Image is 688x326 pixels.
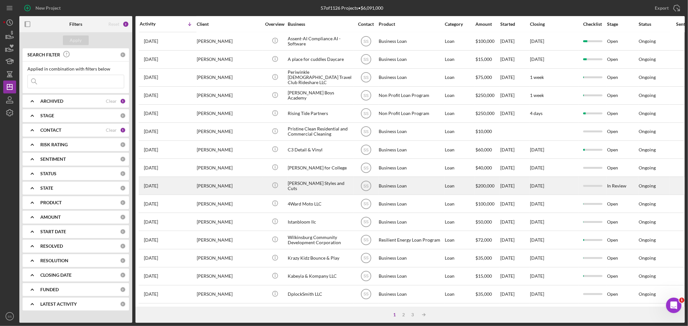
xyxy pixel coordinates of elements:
div: [PERSON_NAME] [197,33,261,50]
div: [DATE] [500,141,529,158]
div: Open [607,268,638,285]
time: 2025-05-20 17:55 [144,273,158,279]
div: 1 [120,127,126,133]
div: Ongoing [639,219,656,225]
text: SS [363,256,368,261]
div: Open [607,105,638,122]
div: 2 [123,21,129,27]
div: Open [607,286,638,303]
div: 1 [120,98,126,104]
div: 57 of 1126 Projects • $6,091,000 [321,5,384,11]
b: ARCHIVED [40,99,63,104]
div: Ongoing [639,183,656,188]
div: Ongoing [639,201,656,206]
div: Clear [106,128,117,133]
div: [PERSON_NAME] [197,141,261,158]
div: New Project [35,2,61,14]
div: 0 [120,200,126,206]
text: SS [363,93,368,98]
div: Loan [445,231,475,248]
text: SS [363,129,368,134]
div: Open [607,33,638,50]
div: Loan [445,268,475,285]
div: Loan [445,87,475,104]
div: $40,000 [475,159,500,176]
div: 0 [120,156,126,162]
div: Amount [475,22,500,27]
div: Loan [445,123,475,140]
div: [PERSON_NAME] Boys Academy [288,87,352,104]
text: SS [363,220,368,225]
div: 2 [399,312,408,317]
div: Open [607,213,638,230]
text: SS [363,111,368,116]
div: Loan [445,69,475,86]
div: [DATE] [500,177,529,194]
time: 2025-06-18 21:47 [144,183,158,188]
div: Kabeyia & Kompany LLC [288,268,352,285]
div: $72,000 [475,231,500,248]
button: Export [648,2,685,14]
div: $250,000 [475,105,500,122]
b: RESOLUTION [40,258,68,263]
text: SS [363,202,368,206]
div: Loan [445,33,475,50]
div: Ongoing [639,75,656,80]
time: 1 week [530,92,544,98]
div: A place for cuddles Daycare [288,51,352,68]
div: Rising Tide Partners [288,105,352,122]
text: SS [363,148,368,152]
div: Clear [106,99,117,104]
b: START DATE [40,229,66,234]
div: 0 [120,243,126,249]
div: Ongoing [639,129,656,134]
time: 2025-07-14 19:50 [144,111,158,116]
div: $35,000 [475,286,500,303]
div: Business Loan [379,286,443,303]
time: 1 week [530,74,544,80]
div: Contact [354,22,378,27]
div: [PERSON_NAME] [197,123,261,140]
div: 0 [120,301,126,307]
div: Ongoing [639,165,656,170]
div: Open [607,123,638,140]
button: Apply [63,35,89,45]
div: [PERSON_NAME] [197,268,261,285]
iframe: Intercom live chat [666,298,682,313]
div: Overview [263,22,287,27]
div: $50,000 [475,213,500,230]
div: Ongoing [639,237,656,243]
div: Applied in combination with filters below [27,66,124,72]
div: Istanbloom llc [288,213,352,230]
div: $15,000 [475,268,500,285]
div: [DATE] [500,213,529,230]
div: Business Loan [379,69,443,86]
div: Ongoing [639,273,656,279]
div: 0 [120,113,126,119]
div: Business Loan [379,51,443,68]
div: Ongoing [639,147,656,152]
div: Open [607,51,638,68]
time: [DATE] [530,147,544,152]
div: 0 [120,229,126,235]
div: Client [197,22,261,27]
div: Ongoing [639,57,656,62]
text: SS [8,315,12,318]
div: [DATE] [500,105,529,122]
div: Periwinkle [DEMOGRAPHIC_DATA] Travel Club Rideshare LLC [288,69,352,86]
div: In Review [607,177,638,194]
div: Ongoing [639,255,656,261]
b: CLOSING DATE [40,273,72,278]
div: [PERSON_NAME] for College [288,159,352,176]
div: [DATE] [500,286,529,303]
div: Business Loan [379,33,443,50]
div: [DATE] [500,87,529,104]
text: SS [363,166,368,170]
div: 4Ward Moto LLC [288,195,352,212]
time: 2025-06-03 14:20 [144,237,158,243]
div: Loan [445,250,475,267]
div: $60,000 [475,141,500,158]
div: [PERSON_NAME] [197,231,261,248]
time: 2025-06-12 22:08 [144,201,158,206]
time: [DATE] [530,237,544,243]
